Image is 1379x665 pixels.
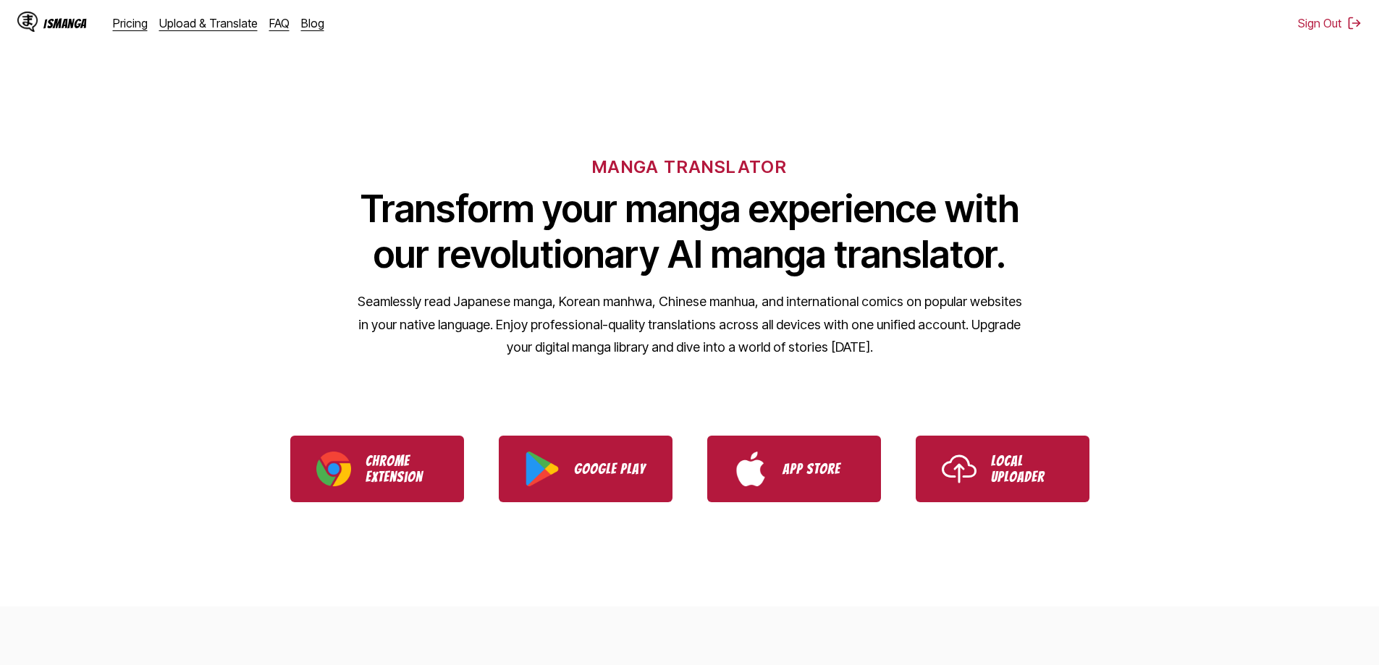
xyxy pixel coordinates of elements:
p: Chrome Extension [366,453,438,485]
a: Use IsManga Local Uploader [916,436,1089,502]
p: App Store [783,461,855,477]
img: Chrome logo [316,452,351,486]
a: FAQ [269,16,290,30]
a: Pricing [113,16,148,30]
a: Download IsManga from App Store [707,436,881,502]
p: Google Play [574,461,646,477]
p: Seamlessly read Japanese manga, Korean manhwa, Chinese manhua, and international comics on popula... [357,290,1023,359]
h6: MANGA TRANSLATOR [592,156,787,177]
a: Blog [301,16,324,30]
img: Upload icon [942,452,977,486]
h1: Transform your manga experience with our revolutionary AI manga translator. [357,186,1023,277]
img: Google Play logo [525,452,560,486]
a: Download IsManga from Google Play [499,436,672,502]
a: Upload & Translate [159,16,258,30]
a: Download IsManga Chrome Extension [290,436,464,502]
img: Sign out [1347,16,1362,30]
img: IsManga Logo [17,12,38,32]
img: App Store logo [733,452,768,486]
a: IsManga LogoIsManga [17,12,113,35]
button: Sign Out [1298,16,1362,30]
p: Local Uploader [991,453,1063,485]
div: IsManga [43,17,87,30]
